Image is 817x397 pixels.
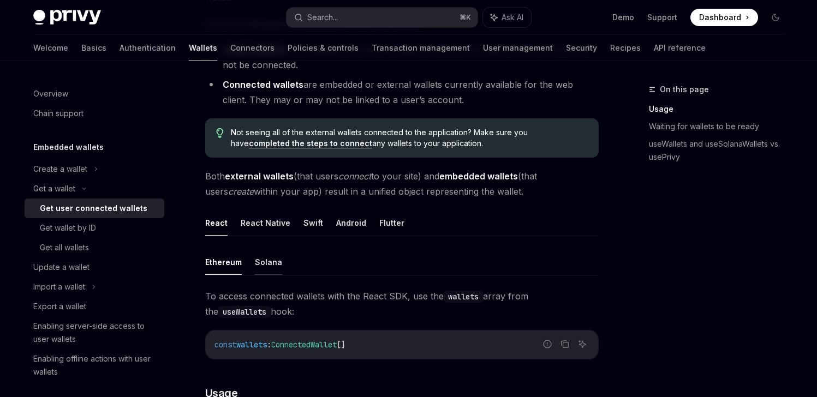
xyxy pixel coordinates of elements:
[225,171,294,182] strong: external wallets
[33,141,104,154] h5: Embedded wallets
[223,79,303,90] strong: Connected wallets
[288,35,359,61] a: Policies & controls
[216,128,224,138] svg: Tip
[205,77,599,107] li: are embedded or external wallets currently available for the web client. They may or may not be l...
[558,337,572,351] button: Copy the contents from the code block
[81,35,106,61] a: Basics
[25,257,164,277] a: Update a wallet
[25,104,164,123] a: Chain support
[40,221,96,234] div: Get wallet by ID
[25,238,164,257] a: Get all wallets
[649,100,793,118] a: Usage
[33,261,90,274] div: Update a wallet
[236,340,267,350] span: wallets
[33,300,86,313] div: Export a wallet
[205,288,599,319] span: To access connected wallets with the React SDK, use the array from the hook:
[33,87,68,100] div: Overview
[267,340,271,350] span: :
[649,118,793,135] a: Waiting for wallets to be ready
[612,12,634,23] a: Demo
[287,8,478,27] button: Search...⌘K
[307,11,338,24] div: Search...
[33,163,87,176] div: Create a wallet
[336,210,366,236] button: Android
[25,349,164,382] a: Enabling offline actions with user wallets
[767,9,784,26] button: Toggle dark mode
[439,171,518,182] strong: embedded wallets
[249,139,372,148] a: completed the steps to connect
[33,182,75,195] div: Get a wallet
[230,35,275,61] a: Connectors
[566,35,597,61] a: Security
[654,35,706,61] a: API reference
[205,210,228,236] button: React
[33,107,84,120] div: Chain support
[540,337,554,351] button: Report incorrect code
[205,169,599,199] span: Both (that users to your site) and (that users within your app) result in a unified object repres...
[575,337,589,351] button: Ask AI
[33,35,68,61] a: Welcome
[231,127,587,149] span: Not seeing all of the external wallets connected to the application? Make sure you have any walle...
[205,249,242,275] button: Ethereum
[483,8,531,27] button: Ask AI
[33,10,101,25] img: dark logo
[647,12,677,23] a: Support
[40,241,89,254] div: Get all wallets
[189,35,217,61] a: Wallets
[372,35,470,61] a: Transaction management
[25,297,164,316] a: Export a wallet
[25,84,164,104] a: Overview
[40,202,147,215] div: Get user connected wallets
[337,340,345,350] span: []
[699,12,741,23] span: Dashboard
[660,83,709,96] span: On this page
[218,306,271,318] code: useWallets
[483,35,553,61] a: User management
[610,35,641,61] a: Recipes
[120,35,176,61] a: Authentication
[33,352,158,378] div: Enabling offline actions with user wallets
[690,9,758,26] a: Dashboard
[460,13,471,22] span: ⌘ K
[228,186,254,197] em: create
[25,218,164,238] a: Get wallet by ID
[338,171,371,182] em: connect
[33,320,158,346] div: Enabling server-side access to user wallets
[25,198,164,218] a: Get user connected wallets
[25,316,164,349] a: Enabling server-side access to user wallets
[33,280,85,293] div: Import a wallet
[649,135,793,166] a: useWallets and useSolanaWallets vs. usePrivy
[303,210,323,236] button: Swift
[502,12,523,23] span: Ask AI
[271,340,337,350] span: ConnectedWallet
[241,210,290,236] button: React Native
[379,210,404,236] button: Flutter
[255,249,282,275] button: Solana
[214,340,236,350] span: const
[444,291,483,303] code: wallets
